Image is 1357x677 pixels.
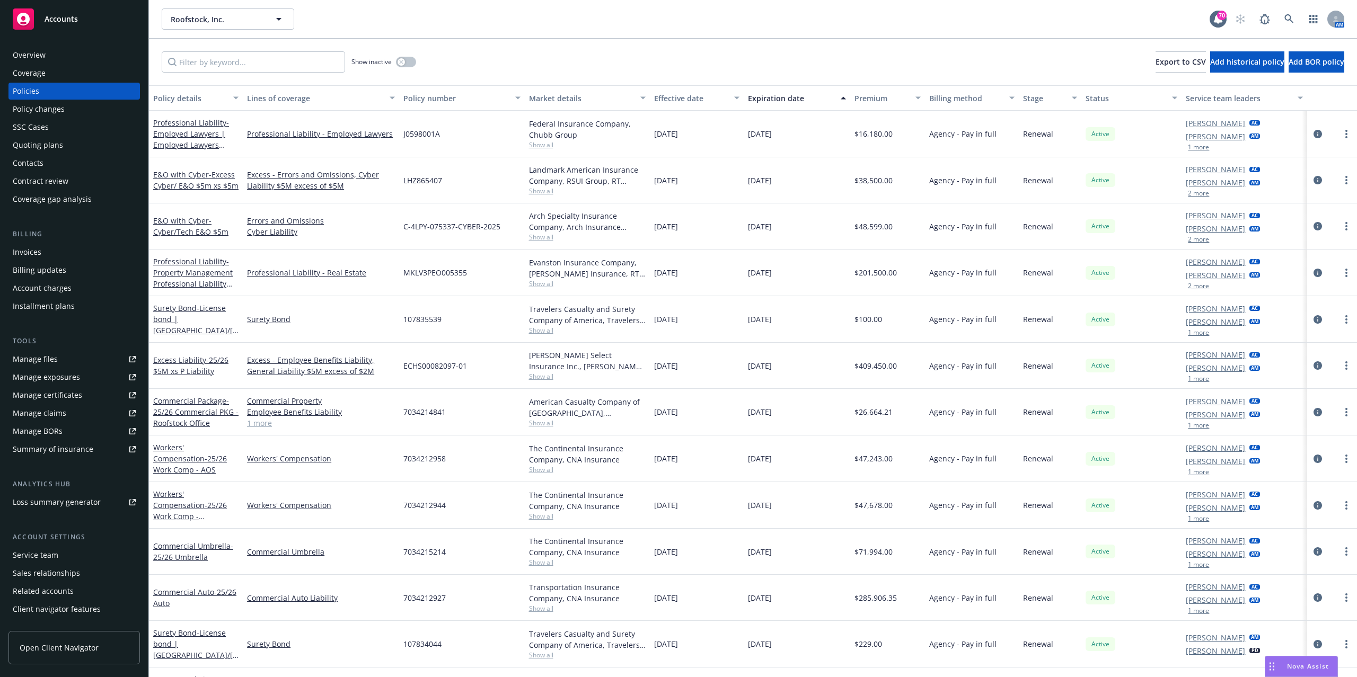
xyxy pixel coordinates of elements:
[8,47,140,64] a: Overview
[247,215,395,226] a: Errors and Omissions
[1287,662,1329,671] span: Nova Assist
[1186,164,1245,175] a: [PERSON_NAME]
[1186,632,1245,643] a: [PERSON_NAME]
[1186,535,1245,546] a: [PERSON_NAME]
[1023,500,1053,511] span: Renewal
[1340,499,1353,512] a: more
[850,85,926,111] button: Premium
[929,638,997,649] span: Agency - Pay in full
[925,85,1019,111] button: Billing method
[1188,376,1209,382] button: 1 more
[153,541,233,562] a: Commercial Umbrella
[247,267,395,278] a: Professional Liability - Real Estate
[153,118,229,161] a: Professional Liability
[1090,221,1111,231] span: Active
[654,267,678,278] span: [DATE]
[1023,175,1053,186] span: Renewal
[243,85,399,111] button: Lines of coverage
[1186,594,1245,605] a: [PERSON_NAME]
[1156,51,1206,73] button: Export to CSV
[929,592,997,603] span: Agency - Pay in full
[654,500,678,511] span: [DATE]
[1311,499,1324,512] a: circleInformation
[149,85,243,111] button: Policy details
[13,298,75,315] div: Installment plans
[13,191,92,208] div: Coverage gap analysis
[1090,454,1111,464] span: Active
[529,558,646,567] span: Show all
[153,396,239,428] a: Commercial Package
[8,583,140,600] a: Related accounts
[8,405,140,422] a: Manage claims
[8,229,140,239] div: Billing
[1340,220,1353,233] a: more
[403,500,446,511] span: 7034212944
[403,267,467,278] span: MKLV3PEO005355
[529,372,646,381] span: Show all
[351,57,392,66] span: Show inactive
[13,583,74,600] div: Related accounts
[1156,57,1206,67] span: Export to CSV
[748,406,772,417] span: [DATE]
[1186,177,1245,188] a: [PERSON_NAME]
[8,244,140,261] a: Invoices
[13,119,49,136] div: SSC Cases
[1311,174,1324,186] a: circleInformation
[1340,638,1353,651] a: more
[13,387,82,404] div: Manage certificates
[13,494,101,511] div: Loss summary generator
[1186,456,1245,467] a: [PERSON_NAME]
[399,85,524,111] button: Policy number
[1023,314,1053,325] span: Renewal
[854,175,893,186] span: $38,500.00
[1188,422,1209,429] button: 1 more
[153,170,239,191] a: E&O with Cyber
[403,546,446,557] span: 7034215214
[748,500,772,511] span: [DATE]
[1023,93,1065,104] div: Stage
[1265,656,1338,677] button: Nova Assist
[748,453,772,464] span: [DATE]
[744,85,850,111] button: Expiration date
[854,360,897,371] span: $409,450.00
[1019,85,1081,111] button: Stage
[247,500,395,511] a: Workers' Compensation
[13,83,39,100] div: Policies
[1230,8,1251,30] a: Start snowing
[1081,85,1182,111] button: Status
[1340,591,1353,604] a: more
[1090,593,1111,602] span: Active
[1186,581,1245,592] a: [PERSON_NAME]
[1311,452,1324,465] a: circleInformation
[1186,303,1245,314] a: [PERSON_NAME]
[8,155,140,172] a: Contacts
[153,216,228,237] a: E&O with Cyber
[13,547,58,564] div: Service team
[748,93,834,104] div: Expiration date
[45,15,78,23] span: Accounts
[654,360,678,371] span: [DATE]
[654,221,678,232] span: [DATE]
[854,314,882,325] span: $100.00
[247,546,395,557] a: Commercial Umbrella
[1186,409,1245,420] a: [PERSON_NAME]
[929,128,997,139] span: Agency - Pay in full
[247,169,395,191] a: Excess - Errors and Omissions, Cyber Liability $5M excess of $5M
[403,314,442,325] span: 107835539
[1265,656,1279,676] div: Drag to move
[1188,608,1209,614] button: 1 more
[929,93,1003,104] div: Billing method
[1023,221,1053,232] span: Renewal
[654,453,678,464] span: [DATE]
[1023,360,1053,371] span: Renewal
[854,93,910,104] div: Premium
[8,4,140,34] a: Accounts
[854,453,893,464] span: $47,243.00
[529,118,646,140] div: Federal Insurance Company, Chubb Group
[654,592,678,603] span: [DATE]
[1023,638,1053,649] span: Renewal
[1186,502,1245,513] a: [PERSON_NAME]
[1303,8,1324,30] a: Switch app
[1254,8,1275,30] a: Report a Bug
[1186,396,1245,407] a: [PERSON_NAME]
